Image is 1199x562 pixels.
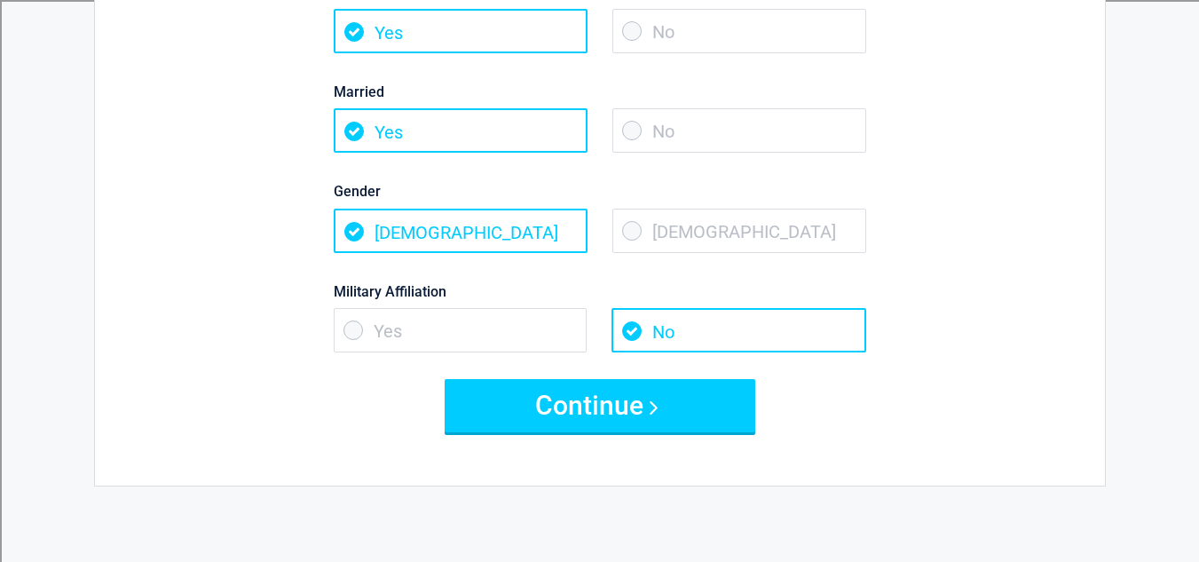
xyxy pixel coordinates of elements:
[7,71,1192,87] div: Options
[7,119,1192,135] div: Move To ...
[612,108,866,153] span: No
[334,179,866,203] label: Gender
[7,55,1192,71] div: Delete
[334,209,588,253] span: [DEMOGRAPHIC_DATA]
[7,39,1192,55] div: Move To ...
[334,280,866,304] label: Military Affiliation
[7,87,1192,103] div: Sign out
[334,80,866,104] label: Married
[445,379,755,432] button: Continue
[7,23,1192,39] div: Sort New > Old
[334,308,588,352] span: Yes
[612,9,866,53] span: No
[7,103,1192,119] div: Rename
[334,108,588,153] span: Yes
[7,7,1192,23] div: Sort A > Z
[611,308,865,352] span: No
[334,9,588,53] span: Yes
[612,209,866,253] span: [DEMOGRAPHIC_DATA]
